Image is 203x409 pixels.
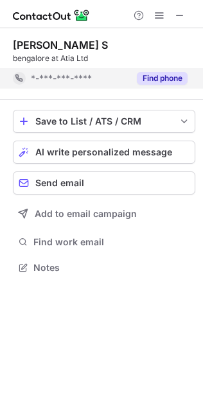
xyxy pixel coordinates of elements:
button: Reveal Button [137,72,188,85]
img: ContactOut v5.3.10 [13,8,90,23]
button: Find work email [13,233,195,251]
div: bengalore at Atia Ltd [13,53,195,64]
div: Save to List / ATS / CRM [35,116,173,126]
button: save-profile-one-click [13,110,195,133]
button: AI write personalized message [13,141,195,164]
div: [PERSON_NAME] S [13,39,108,51]
button: Notes [13,259,195,277]
span: Add to email campaign [35,209,137,219]
button: Add to email campaign [13,202,195,225]
span: Send email [35,178,84,188]
button: Send email [13,171,195,195]
span: Notes [33,262,190,274]
span: AI write personalized message [35,147,172,157]
span: Find work email [33,236,190,248]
